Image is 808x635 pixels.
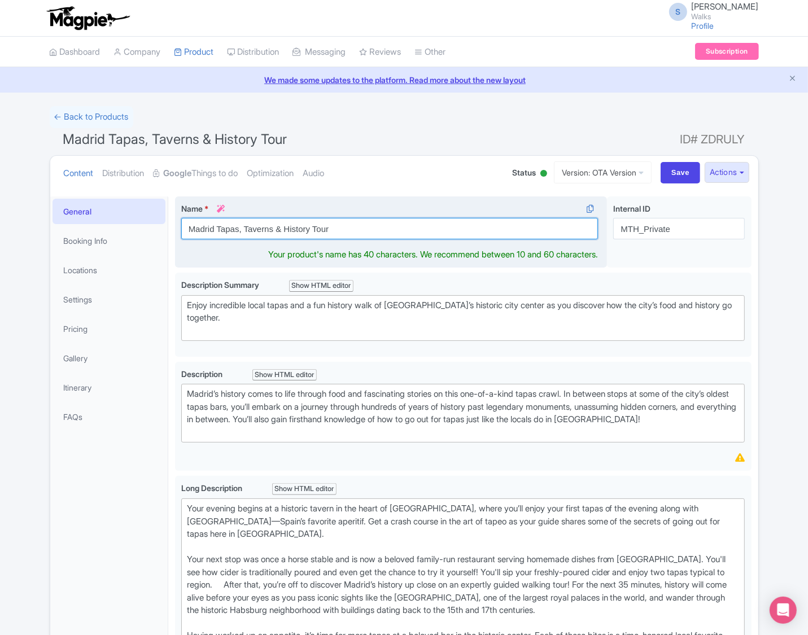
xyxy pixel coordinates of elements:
a: ← Back to Products [50,106,133,128]
span: Madrid Tapas, Taverns & History Tour [63,131,287,147]
a: GoogleThings to do [154,156,238,191]
a: S [PERSON_NAME] Walks [662,2,759,20]
a: Other [415,37,446,68]
span: ID# ZDRULY [680,128,745,151]
a: FAQs [53,404,165,430]
span: Long Description [181,483,244,493]
span: Status [512,167,536,178]
span: Description Summary [181,280,261,290]
a: Audio [303,156,325,191]
div: Active [538,165,549,183]
button: Close announcement [788,73,797,86]
div: Show HTML editor [252,369,317,381]
span: [PERSON_NAME] [692,1,759,12]
span: S [669,3,687,21]
a: Distribution [103,156,145,191]
a: Version: OTA Version [554,161,652,183]
a: Product [174,37,214,68]
span: Name [181,204,203,213]
a: Subscription [695,43,758,60]
small: Walks [692,13,759,20]
div: Show HTML editor [289,280,354,292]
button: Actions [705,162,749,183]
a: Profile [692,21,714,30]
a: Distribution [228,37,279,68]
a: Itinerary [53,375,165,400]
a: Messaging [293,37,346,68]
strong: Google [164,167,192,180]
a: Reviews [360,37,401,68]
div: Madrid’s history comes to life through food and fascinating stories on this one-of-a-kind tapas c... [187,388,740,439]
div: Enjoy incredible local tapas and a fun history walk of [GEOGRAPHIC_DATA]’s historic city center a... [187,299,740,338]
a: Company [114,37,161,68]
a: General [53,199,165,224]
div: Open Intercom Messenger [770,597,797,624]
a: Booking Info [53,228,165,253]
a: Gallery [53,345,165,371]
a: Content [64,156,94,191]
a: Optimization [247,156,294,191]
a: Settings [53,287,165,312]
span: Internal ID [613,204,650,213]
a: Locations [53,257,165,283]
span: Description [181,369,224,379]
img: logo-ab69f6fb50320c5b225c76a69d11143b.png [44,6,132,30]
div: Show HTML editor [272,483,337,495]
a: We made some updates to the platform. Read more about the new layout [7,74,801,86]
a: Pricing [53,316,165,341]
div: Your product's name has 40 characters. We recommend between 10 and 60 characters. [268,248,598,261]
input: Save [661,162,700,183]
a: Dashboard [50,37,101,68]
